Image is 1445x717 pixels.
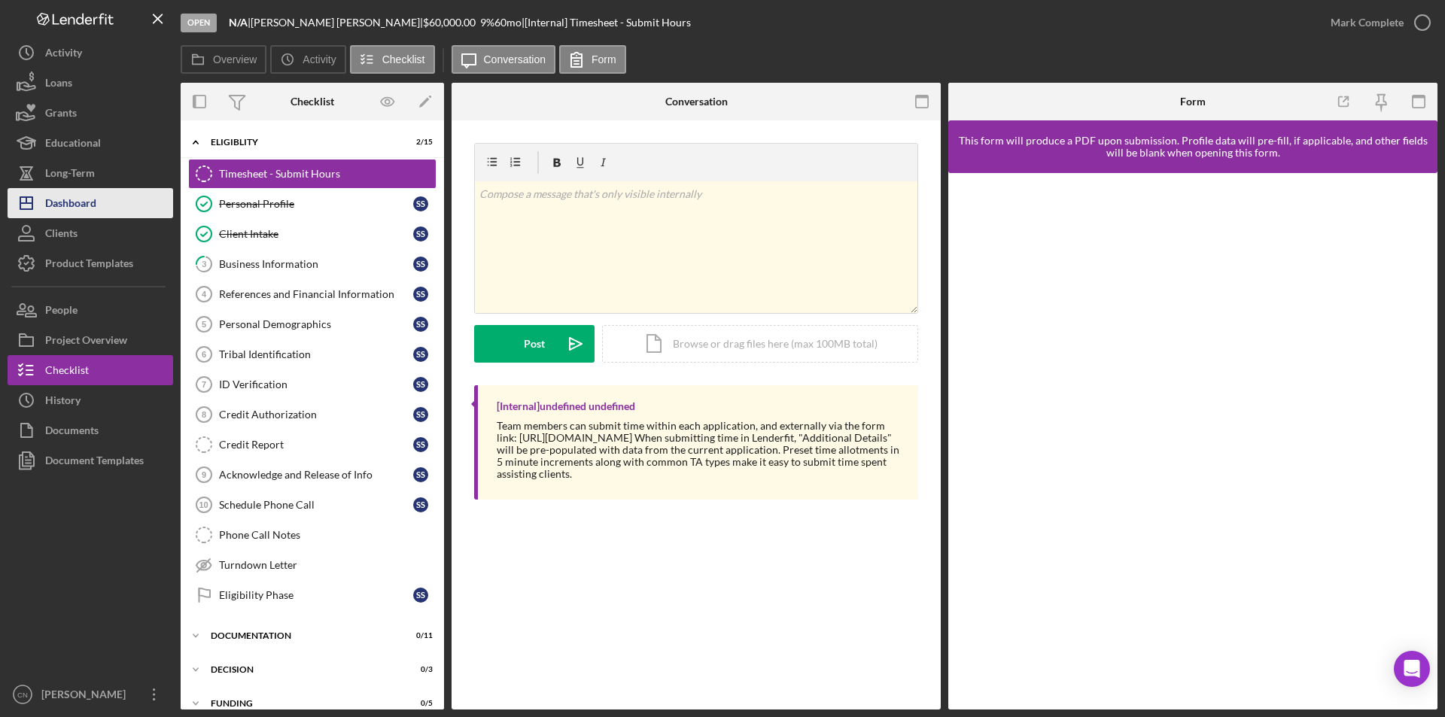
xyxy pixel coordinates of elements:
tspan: 9 [202,470,206,479]
div: Form [1180,96,1206,108]
div: [Internal] undefined undefined [497,400,635,412]
label: Form [592,53,616,65]
div: Timesheet - Submit Hours [219,168,436,180]
tspan: 10 [199,500,208,509]
div: S S [413,437,428,452]
button: Mark Complete [1316,8,1437,38]
a: 4References and Financial InformationSS [188,279,437,309]
div: | [Internal] Timesheet - Submit Hours [522,17,691,29]
div: Eligiblity [211,138,395,147]
tspan: 4 [202,290,207,299]
div: S S [413,467,428,482]
div: Eligibility Phase [219,589,413,601]
div: Documentation [211,631,395,640]
div: [PERSON_NAME] [38,679,135,713]
div: Open [181,14,217,32]
a: 7ID VerificationSS [188,369,437,400]
div: S S [413,257,428,272]
label: Conversation [484,53,546,65]
div: S S [413,226,428,242]
button: Checklist [350,45,435,74]
div: Turndown Letter [219,559,436,571]
a: 3Business InformationSS [188,249,437,279]
a: Personal ProfileSS [188,189,437,219]
div: S S [413,196,428,211]
div: 0 / 3 [406,665,433,674]
div: Personal Demographics [219,318,413,330]
button: Form [559,45,626,74]
div: $60,000.00 [423,17,480,29]
a: Phone Call Notes [188,520,437,550]
div: S S [413,588,428,603]
a: Timesheet - Submit Hours [188,159,437,189]
div: | [229,17,251,29]
text: CN [17,691,28,699]
div: 9 % [480,17,494,29]
div: Decision [211,665,395,674]
div: S S [413,377,428,392]
tspan: 5 [202,320,206,329]
div: Conversation [665,96,728,108]
a: 8Credit AuthorizationSS [188,400,437,430]
div: Mark Complete [1331,8,1404,38]
a: Turndown Letter [188,550,437,580]
div: Personal Profile [219,198,413,210]
div: Tribal Identification [219,348,413,360]
a: 10Schedule Phone CallSS [188,490,437,520]
a: Client IntakeSS [188,219,437,249]
div: [PERSON_NAME] [PERSON_NAME] | [251,17,423,29]
label: Overview [213,53,257,65]
button: Conversation [452,45,556,74]
a: 5Personal DemographicsSS [188,309,437,339]
div: S S [413,347,428,362]
a: Eligibility PhaseSS [188,580,437,610]
div: Client Intake [219,228,413,240]
div: Credit Report [219,439,413,451]
div: 0 / 5 [406,699,433,708]
div: Team members can submit time within each application, and externally via the form link: [URL][DOM... [497,420,903,480]
tspan: 8 [202,410,206,419]
button: CN[PERSON_NAME] [8,679,173,709]
div: S S [413,497,428,512]
div: Post [524,325,545,363]
button: Activity [270,45,345,74]
div: This form will produce a PDF upon submission. Profile data will pre-fill, if applicable, and othe... [956,135,1430,159]
a: 9Acknowledge and Release of InfoSS [188,460,437,490]
tspan: 6 [202,350,206,359]
iframe: Lenderfit form [963,188,1424,694]
div: Business Information [219,258,413,270]
button: Post [474,325,595,363]
div: Open Intercom Messenger [1394,651,1430,687]
div: Funding [211,699,395,708]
